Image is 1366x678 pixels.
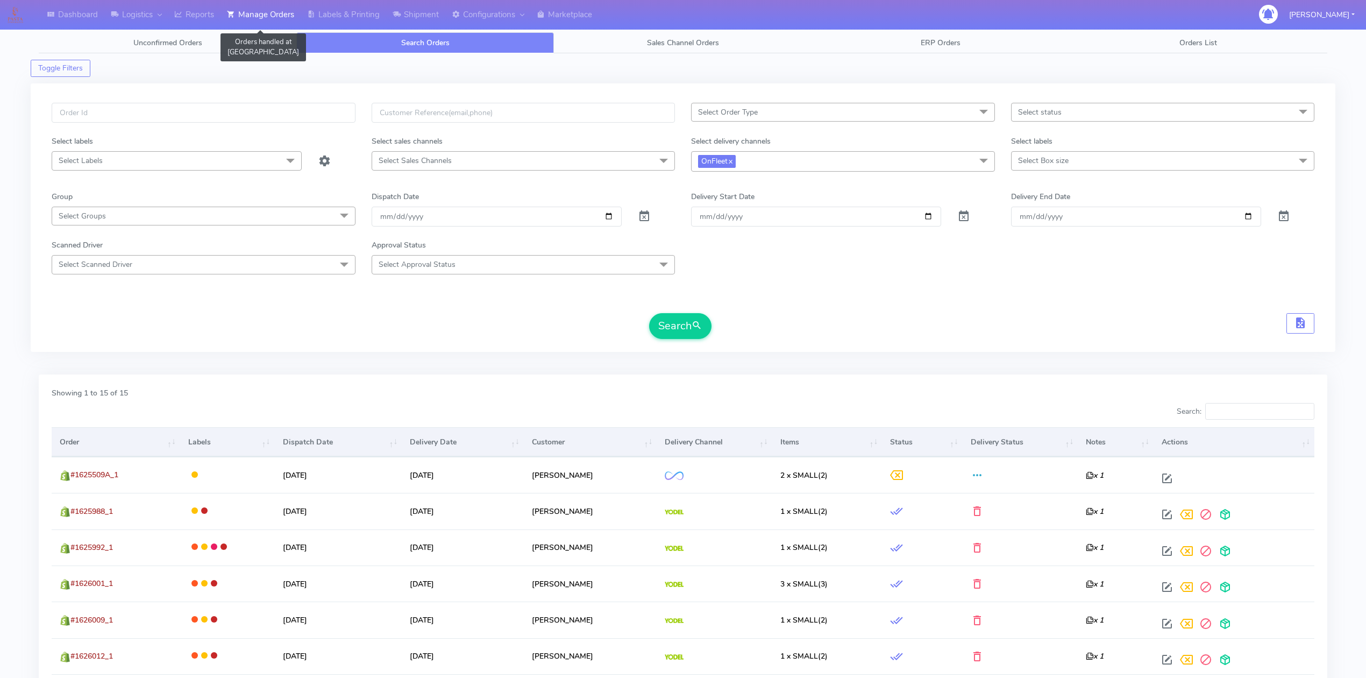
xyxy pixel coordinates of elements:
[1018,156,1069,166] span: Select Box size
[59,156,103,166] span: Select Labels
[780,651,828,661] span: (2)
[52,103,355,123] input: Order Id
[665,471,684,481] img: OnFleet
[921,38,961,48] span: ERP Orders
[274,566,402,602] td: [DATE]
[274,493,402,529] td: [DATE]
[780,506,818,517] span: 1 x SMALL
[70,578,113,589] span: #1626001_1
[59,259,132,270] span: Select Scanned Driver
[402,638,524,674] td: [DATE]
[1011,191,1070,202] label: Delivery End Date
[665,654,684,660] img: Yodel
[524,602,657,638] td: [PERSON_NAME]
[780,579,828,589] span: (3)
[372,239,426,251] label: Approval Status
[402,566,524,602] td: [DATE]
[60,506,70,517] img: shopify.png
[780,651,818,661] span: 1 x SMALL
[665,582,684,587] img: Yodel
[691,136,771,147] label: Select delivery channels
[379,259,456,270] span: Select Approval Status
[52,427,180,456] th: Order: activate to sort column ascending
[649,313,712,339] button: Search
[379,156,452,166] span: Select Sales Channels
[1018,107,1062,117] span: Select status
[691,191,755,202] label: Delivery Start Date
[524,457,657,493] td: [PERSON_NAME]
[402,493,524,529] td: [DATE]
[402,427,524,456] th: Delivery Date: activate to sort column ascending
[882,427,962,456] th: Status: activate to sort column ascending
[401,38,450,48] span: Search Orders
[780,470,828,481] span: (2)
[1281,4,1363,26] button: [PERSON_NAME]
[1086,506,1104,517] i: x 1
[274,602,402,638] td: [DATE]
[647,38,719,48] span: Sales Channel Orders
[780,506,828,517] span: (2)
[1205,403,1314,420] input: Search:
[60,470,70,481] img: shopify.png
[372,136,443,147] label: Select sales channels
[772,427,883,456] th: Items: activate to sort column ascending
[524,529,657,566] td: [PERSON_NAME]
[780,579,818,589] span: 3 x SMALL
[780,470,818,481] span: 2 x SMALL
[1086,542,1104,553] i: x 1
[52,136,93,147] label: Select labels
[70,542,113,553] span: #1625992_1
[698,155,736,167] span: OnFleet
[780,542,818,553] span: 1 x SMALL
[70,615,113,625] span: #1626009_1
[524,427,657,456] th: Customer: activate to sort column ascending
[698,107,758,117] span: Select Order Type
[1086,615,1104,625] i: x 1
[1011,136,1052,147] label: Select labels
[657,427,772,456] th: Delivery Channel: activate to sort column ascending
[665,546,684,551] img: Yodel
[59,211,106,221] span: Select Groups
[780,615,828,625] span: (2)
[60,615,70,626] img: shopify.png
[1078,427,1154,456] th: Notes: activate to sort column ascending
[39,32,1327,53] ul: Tabs
[780,615,818,625] span: 1 x SMALL
[1086,651,1104,661] i: x 1
[52,387,128,399] label: Showing 1 to 15 of 15
[274,529,402,566] td: [DATE]
[372,103,675,123] input: Customer Reference(email,phone)
[60,579,70,590] img: shopify.png
[1179,38,1217,48] span: Orders List
[70,506,113,517] span: #1625988_1
[70,470,118,480] span: #1625509A_1
[52,191,73,202] label: Group
[70,651,113,661] span: #1626012_1
[524,493,657,529] td: [PERSON_NAME]
[665,618,684,624] img: Yodel
[665,510,684,515] img: Yodel
[52,239,103,251] label: Scanned Driver
[780,542,828,553] span: (2)
[60,652,70,662] img: shopify.png
[180,427,274,456] th: Labels: activate to sort column ascending
[728,155,732,166] a: x
[372,191,419,202] label: Dispatch Date
[402,529,524,566] td: [DATE]
[1154,427,1314,456] th: Actions: activate to sort column ascending
[31,60,90,77] button: Toggle Filters
[524,566,657,602] td: [PERSON_NAME]
[274,427,402,456] th: Dispatch Date: activate to sort column ascending
[524,638,657,674] td: [PERSON_NAME]
[274,638,402,674] td: [DATE]
[133,38,202,48] span: Unconfirmed Orders
[1086,470,1104,481] i: x 1
[963,427,1078,456] th: Delivery Status: activate to sort column ascending
[60,543,70,554] img: shopify.png
[1177,403,1314,420] label: Search:
[1086,579,1104,589] i: x 1
[402,602,524,638] td: [DATE]
[274,457,402,493] td: [DATE]
[402,457,524,493] td: [DATE]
